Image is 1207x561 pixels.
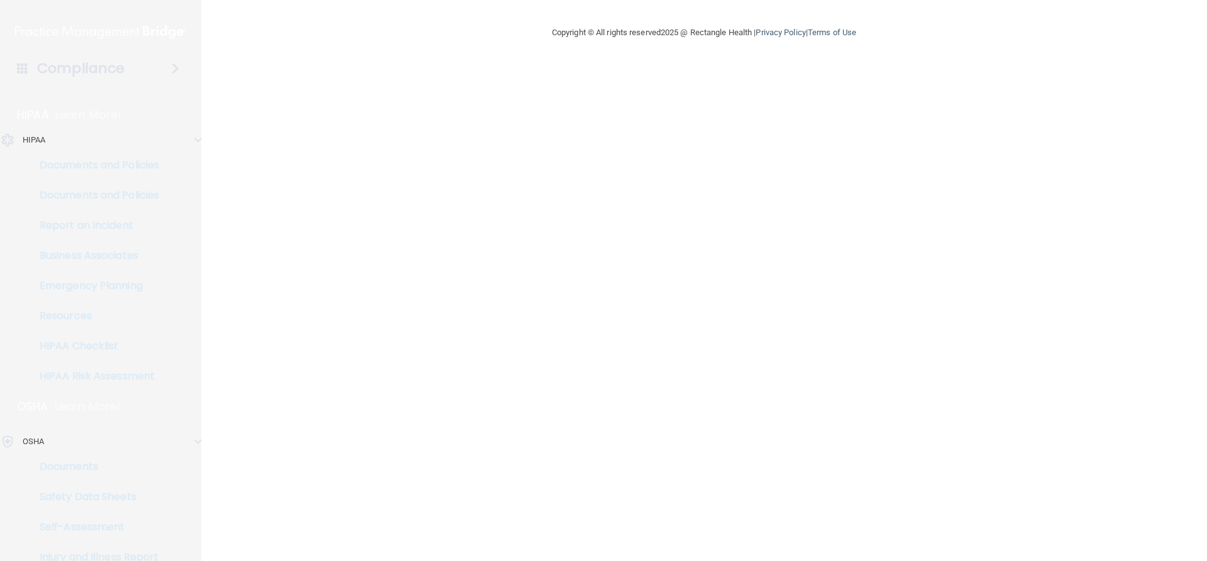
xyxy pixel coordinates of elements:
h4: Compliance [37,60,124,77]
p: Report an Incident [8,219,180,232]
p: HIPAA Risk Assessment [8,370,180,383]
p: Learn More! [55,399,121,414]
p: Business Associates [8,249,180,262]
p: HIPAA [17,107,49,123]
a: Privacy Policy [756,28,805,37]
p: Self-Assessment [8,521,180,533]
p: HIPAA [23,133,46,148]
p: Emergency Planning [8,280,180,292]
p: Documents and Policies [8,159,180,172]
div: Copyright © All rights reserved 2025 @ Rectangle Health | | [475,13,934,53]
p: OSHA [17,399,48,414]
p: Documents and Policies [8,189,180,202]
p: OSHA [23,434,44,449]
p: Safety Data Sheets [8,491,180,503]
p: Learn More! [55,107,122,123]
p: Documents [8,460,180,473]
img: PMB logo [15,19,186,45]
p: HIPAA Checklist [8,340,180,352]
p: Resources [8,310,180,322]
a: Terms of Use [808,28,856,37]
